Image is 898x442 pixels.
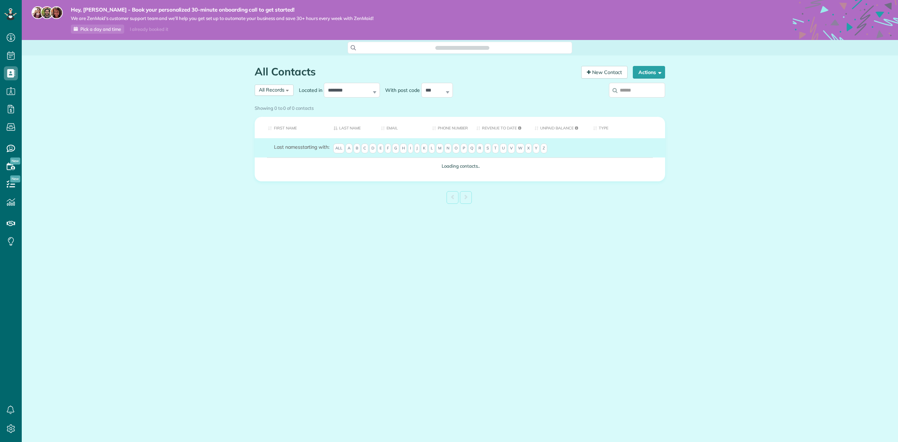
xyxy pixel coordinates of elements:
img: maria-72a9807cf96188c08ef61303f053569d2e2a8a1cde33d635c8a3ac13582a053d.jpg [32,6,44,19]
img: michelle-19f622bdf1676172e81f8f8fba1fb50e276960ebfe0243fe18214015130c80e4.jpg [50,6,63,19]
button: Actions [633,66,665,79]
th: Revenue to Date: activate to sort column ascending [471,117,529,138]
span: X [525,143,532,153]
span: J [414,143,420,153]
span: Y [533,143,540,153]
span: V [508,143,515,153]
span: T [492,143,499,153]
th: First Name: activate to sort column ascending [255,117,328,138]
th: Type: activate to sort column ascending [588,117,665,138]
span: E [377,143,384,153]
span: Z [541,143,547,153]
span: K [421,143,428,153]
span: P [461,143,467,153]
span: All [333,143,344,153]
span: B [354,143,360,153]
span: Search ZenMaid… [442,44,482,51]
th: Last Name: activate to sort column descending [328,117,376,138]
th: Unpaid Balance: activate to sort column ascending [529,117,588,138]
span: O [453,143,460,153]
span: G [392,143,399,153]
div: Showing 0 to 0 of 0 contacts [255,102,665,112]
th: Email: activate to sort column ascending [376,117,427,138]
span: U [500,143,507,153]
div: I already booked it [126,25,172,34]
span: New [10,158,20,165]
td: Loading contacts.. [255,158,665,175]
span: C [361,143,368,153]
span: S [484,143,491,153]
strong: Hey, [PERSON_NAME] - Book your personalized 30-minute onboarding call to get started! [71,6,374,13]
span: F [385,143,391,153]
span: N [444,143,451,153]
span: All Records [259,87,284,93]
a: Pick a day and time [71,25,124,34]
span: H [400,143,407,153]
span: A [346,143,353,153]
label: starting with: [274,143,329,150]
span: M [436,143,443,153]
span: New [10,175,20,182]
span: We are ZenMaid’s customer support team and we’ll help you get set up to automate your business an... [71,15,374,21]
span: Q [468,143,475,153]
img: jorge-587dff0eeaa6aab1f244e6dc62b8924c3b6ad411094392a53c71c6c4a576187d.jpg [41,6,53,19]
label: With post code [380,87,421,94]
span: W [516,143,524,153]
span: D [369,143,376,153]
span: Last names [274,144,300,150]
span: L [429,143,435,153]
h1: All Contacts [255,66,576,78]
label: Located in [294,87,324,94]
th: Phone number: activate to sort column ascending [427,117,471,138]
span: Pick a day and time [80,26,121,32]
a: New Contact [581,66,628,79]
span: R [476,143,483,153]
span: I [408,143,413,153]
